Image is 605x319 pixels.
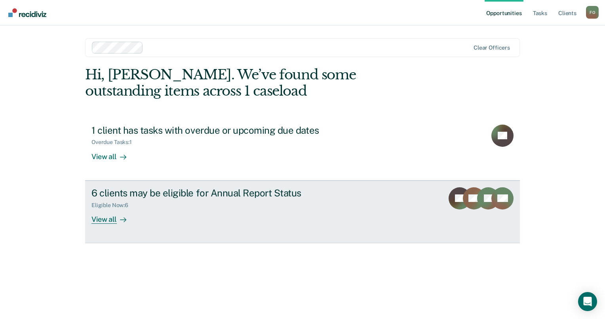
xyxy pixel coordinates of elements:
div: F O [586,6,599,19]
div: Open Intercom Messenger [578,292,597,311]
div: Eligible Now : 6 [91,202,135,209]
a: 6 clients may be eligible for Annual Report StatusEligible Now:6View all [85,181,520,243]
div: Hi, [PERSON_NAME]. We’ve found some outstanding items across 1 caseload [85,67,433,99]
div: View all [91,146,136,161]
div: View all [91,208,136,224]
img: Recidiviz [8,8,46,17]
div: 6 clients may be eligible for Annual Report Status [91,187,369,199]
a: 1 client has tasks with overdue or upcoming due datesOverdue Tasks:1View all [85,118,520,181]
div: 1 client has tasks with overdue or upcoming due dates [91,125,369,136]
div: Overdue Tasks : 1 [91,139,138,146]
button: Profile dropdown button [586,6,599,19]
div: Clear officers [474,44,510,51]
